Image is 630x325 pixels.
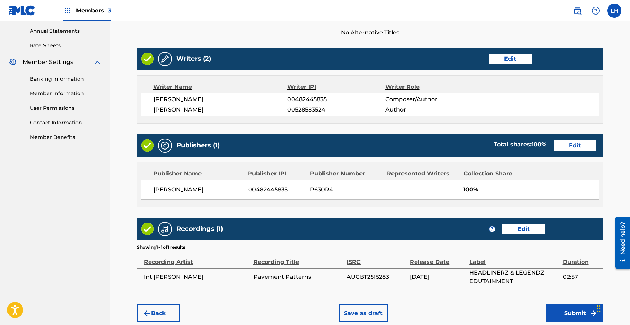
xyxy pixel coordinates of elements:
button: Back [137,304,180,322]
p: Showing 1 - 1 of 1 results [137,244,185,250]
img: Writers [161,55,169,63]
button: Edit [554,140,596,151]
div: ISRC [347,250,406,266]
span: 00482445835 [287,95,385,104]
iframe: Resource Center [610,214,630,271]
span: [PERSON_NAME] [154,95,287,104]
div: Publisher Number [310,169,381,178]
a: Banking Information [30,75,102,83]
button: Edit [502,224,545,234]
a: Member Benefits [30,134,102,141]
div: Publisher Name [153,169,242,178]
a: Rate Sheets [30,42,102,49]
div: Total shares: [494,140,546,149]
div: Duration [563,250,600,266]
h5: Publishers (1) [176,141,220,150]
h5: Recordings (1) [176,225,223,233]
div: User Menu [607,4,621,18]
button: Save as draft [339,304,388,322]
span: HEADLINERZ & LEGENDZ EDUTAINMENT [469,269,559,286]
span: No Alternative Titles [137,28,603,37]
h5: Writers (2) [176,55,211,63]
div: Release Date [410,250,466,266]
span: [PERSON_NAME] [154,185,243,194]
a: Public Search [570,4,584,18]
span: ? [489,226,495,232]
img: MLC Logo [9,5,36,16]
span: 00528583524 [287,105,385,114]
span: 100% [463,185,599,194]
img: Member Settings [9,58,17,66]
span: [PERSON_NAME] [154,105,287,114]
span: Author [385,105,475,114]
div: Writer Name [153,83,287,91]
div: Writer Role [385,83,475,91]
img: Recordings [161,225,169,233]
div: Represented Writers [387,169,458,178]
img: 7ee5dd4eb1f8a8e3ef2f.svg [143,309,151,318]
img: f7272a7cc735f4ea7f67.svg [589,309,598,318]
div: Collection Share [464,169,530,178]
div: Label [469,250,559,266]
div: Drag [597,298,601,319]
span: Member Settings [23,58,73,66]
div: Help [589,4,603,18]
span: Members [76,6,111,15]
span: Composer/Author [385,95,475,104]
a: Member Information [30,90,102,97]
span: 3 [108,7,111,14]
div: Writer IPI [287,83,385,91]
a: Annual Statements [30,27,102,35]
img: Valid [141,223,154,235]
span: P630R4 [310,185,381,194]
a: User Permissions [30,104,102,112]
img: Valid [141,139,154,152]
iframe: Chat Widget [594,291,630,325]
div: Recording Title [253,250,343,266]
span: 02:57 [563,273,600,281]
div: Recording Artist [144,250,250,266]
span: AUGBT2515283 [347,273,406,281]
img: search [573,6,582,15]
span: 00482445835 [248,185,305,194]
span: Int [PERSON_NAME] [144,273,250,281]
span: Pavement Patterns [253,273,343,281]
img: Valid [141,53,154,65]
img: help [592,6,600,15]
span: [DATE] [410,273,466,281]
button: Edit [489,54,532,64]
div: Publisher IPI [248,169,305,178]
a: Contact Information [30,119,102,126]
span: 100 % [532,141,546,148]
img: expand [93,58,102,66]
img: Top Rightsholders [63,6,72,15]
button: Submit [546,304,603,322]
img: Publishers [161,141,169,150]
